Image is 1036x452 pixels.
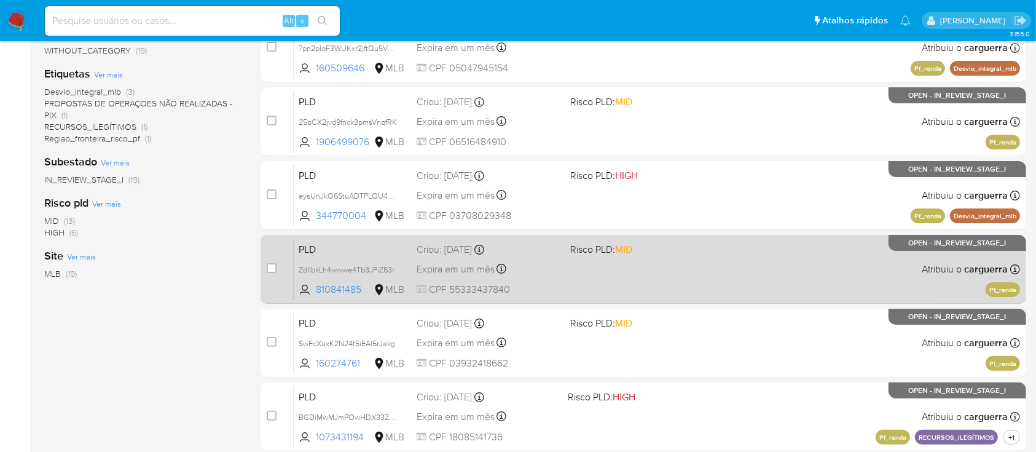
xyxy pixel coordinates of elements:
[1014,14,1027,27] a: Sair
[940,15,1010,26] p: carlos.guerra@mercadopago.com.br
[310,12,335,30] button: search-icon
[45,13,340,29] input: Pesquise usuários ou casos...
[300,15,304,26] span: s
[900,15,911,26] a: Notificações
[822,14,888,27] span: Atalhos rápidos
[1010,29,1030,39] span: 3.155.0
[284,15,294,26] span: Alt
